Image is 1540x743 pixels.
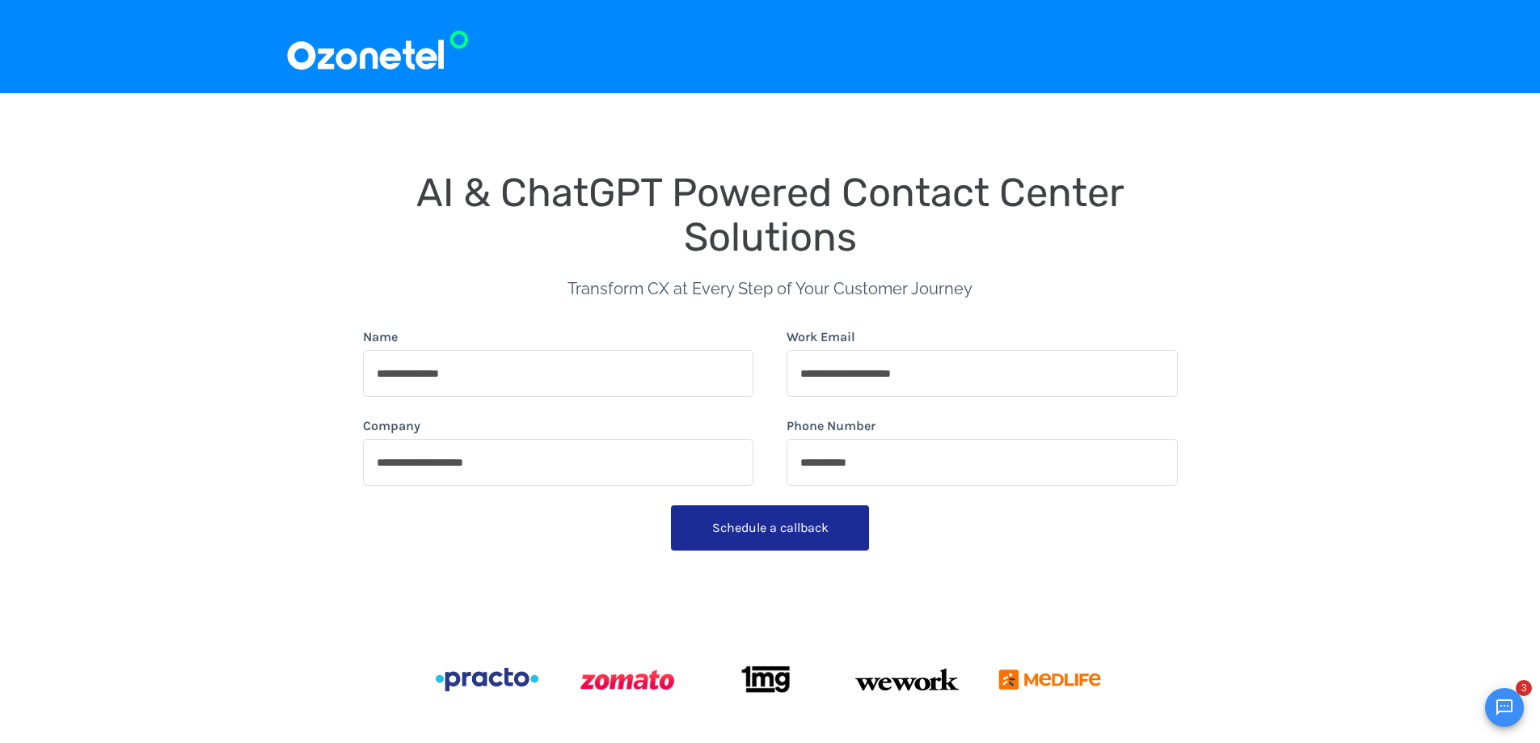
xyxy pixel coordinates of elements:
span: Transform CX at Every Step of Your Customer Journey [567,279,973,298]
span: 3 [1516,680,1532,696]
label: Work Email [787,327,855,347]
label: Phone Number [787,416,875,436]
button: Open chat [1485,688,1524,727]
button: Schedule a callback [671,505,869,551]
form: form [363,327,1178,557]
span: AI & ChatGPT Powered Contact Center Solutions [416,169,1134,260]
label: Name [363,327,398,347]
label: Company [363,416,420,436]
